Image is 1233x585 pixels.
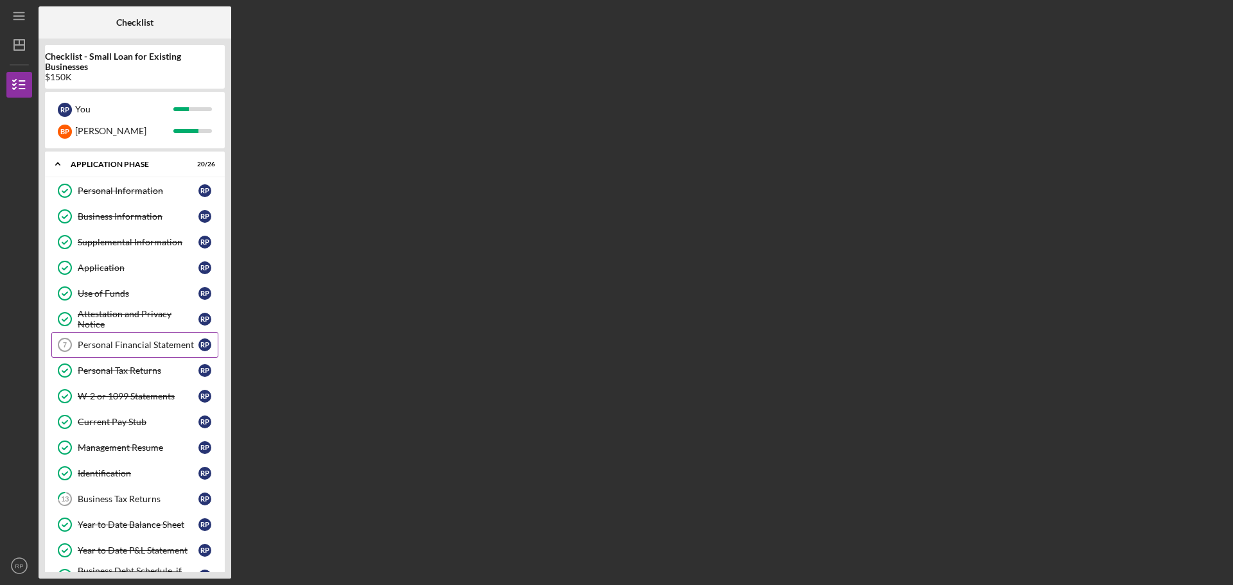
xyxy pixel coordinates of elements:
a: Personal Tax ReturnsRP [51,358,218,383]
div: Personal Tax Returns [78,365,198,376]
div: Current Pay Stub [78,417,198,427]
a: Supplemental InformationRP [51,229,218,255]
div: R P [198,236,211,249]
div: $150K [45,72,225,82]
div: R P [198,210,211,223]
div: R P [58,103,72,117]
tspan: 7 [63,341,67,349]
div: R P [198,287,211,300]
b: Checklist [116,17,153,28]
div: Management Resume [78,442,198,453]
div: Year to Date P&L Statement [78,545,198,555]
div: [PERSON_NAME] [75,120,173,142]
div: R P [198,467,211,480]
tspan: 13 [61,495,69,503]
div: B P [58,125,72,139]
a: Year to Date P&L StatementRP [51,537,218,563]
div: R P [198,390,211,403]
div: R P [198,261,211,274]
div: R P [198,364,211,377]
div: R P [198,518,211,531]
div: R P [198,415,211,428]
div: Attestation and Privacy Notice [78,309,198,329]
a: Management ResumeRP [51,435,218,460]
a: ApplicationRP [51,255,218,281]
a: Attestation and Privacy NoticeRP [51,306,218,332]
a: 13Business Tax ReturnsRP [51,486,218,512]
a: Personal InformationRP [51,178,218,204]
div: Application [78,263,198,273]
div: W-2 or 1099 Statements [78,391,198,401]
a: 7Personal Financial StatementRP [51,332,218,358]
div: Identification [78,468,198,478]
div: You [75,98,173,120]
a: Current Pay StubRP [51,409,218,435]
div: R P [198,338,211,351]
div: Personal Information [78,186,198,196]
div: Business Tax Returns [78,494,198,504]
div: Application Phase [71,161,183,168]
div: Year to Date Balance Sheet [78,520,198,530]
div: R P [198,570,211,582]
div: 20 / 26 [192,161,215,168]
div: R P [198,441,211,454]
div: R P [198,544,211,557]
div: Use of Funds [78,288,198,299]
b: Checklist - Small Loan for Existing Businesses [45,51,225,72]
a: Business InformationRP [51,204,218,229]
a: W-2 or 1099 StatementsRP [51,383,218,409]
a: Year to Date Balance SheetRP [51,512,218,537]
text: RP [15,563,23,570]
a: Use of FundsRP [51,281,218,306]
div: R P [198,313,211,326]
button: RP [6,553,32,579]
div: Personal Financial Statement [78,340,198,350]
div: Business Information [78,211,198,222]
div: Supplemental Information [78,237,198,247]
a: IdentificationRP [51,460,218,486]
div: R P [198,184,211,197]
div: R P [198,493,211,505]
